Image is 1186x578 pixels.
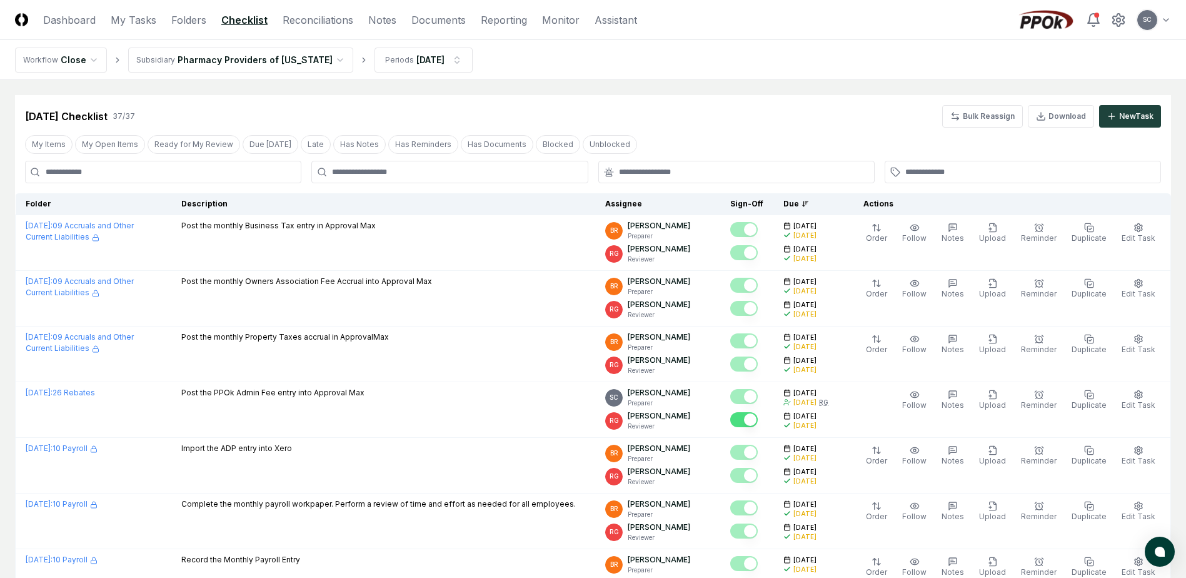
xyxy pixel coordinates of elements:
span: [DATE] [793,221,817,231]
div: Workflow [23,54,58,66]
p: Reviewer [628,477,690,487]
span: Order [866,289,887,298]
button: Mark complete [730,301,758,316]
p: [PERSON_NAME] [628,243,690,255]
button: Mark complete [730,412,758,427]
button: Due Today [243,135,298,154]
div: Periods [385,54,414,66]
a: [DATE]:10 Payroll [26,499,98,509]
img: PPOk logo [1016,10,1076,30]
p: Preparer [628,454,690,464]
span: Notes [942,567,964,577]
a: [DATE]:09 Accruals and Other Current Liabilities [26,332,134,353]
p: Reviewer [628,255,690,264]
p: [PERSON_NAME] [628,220,690,231]
span: [DATE] [793,523,817,532]
span: Duplicate [1072,400,1107,410]
p: [PERSON_NAME] [628,410,690,422]
button: Mark complete [730,278,758,293]
span: Follow [902,289,927,298]
div: New Task [1119,111,1153,122]
span: [DATE] [793,555,817,565]
div: [DATE] [416,53,445,66]
span: Edit Task [1122,289,1155,298]
p: Reviewer [628,310,690,320]
button: Reminder [1018,332,1059,358]
button: Edit Task [1119,387,1158,413]
a: Reporting [481,13,527,28]
span: Upload [979,400,1006,410]
span: Reminder [1021,400,1057,410]
span: [DATE] [793,388,817,398]
a: Documents [411,13,466,28]
button: Edit Task [1119,499,1158,525]
div: [DATE] [793,310,817,319]
span: Notes [942,456,964,465]
span: [DATE] [793,500,817,509]
span: BR [610,281,618,291]
span: Duplicate [1072,456,1107,465]
span: [DATE] [793,300,817,310]
div: Subsidiary [136,54,175,66]
p: [PERSON_NAME] [628,332,690,343]
div: [DATE] [793,254,817,263]
span: Duplicate [1072,233,1107,243]
p: Post the PPOk Admin Fee entry into Approval Max [181,387,364,398]
a: Monitor [542,13,580,28]
span: [DATE] [793,356,817,365]
a: Checklist [221,13,268,28]
span: Order [866,345,887,354]
span: Follow [902,400,927,410]
span: Reminder [1021,456,1057,465]
button: Duplicate [1069,443,1109,469]
span: Reminder [1021,233,1057,243]
button: Mark complete [730,245,758,260]
button: Ready for My Review [148,135,240,154]
span: Notes [942,233,964,243]
button: Has Reminders [388,135,458,154]
nav: breadcrumb [15,48,473,73]
p: Preparer [628,287,690,297]
button: Follow [900,220,929,246]
p: Preparer [628,398,690,408]
p: [PERSON_NAME] [628,466,690,477]
button: My Items [25,135,73,154]
button: Follow [900,443,929,469]
p: [PERSON_NAME] [628,276,690,287]
span: Edit Task [1122,345,1155,354]
button: atlas-launcher [1145,537,1175,567]
span: RG [610,249,619,258]
p: Preparer [628,565,690,575]
span: Reminder [1021,289,1057,298]
div: [DATE] [793,532,817,542]
button: Order [863,443,890,469]
button: Order [863,499,890,525]
div: [DATE] [793,286,817,296]
a: Dashboard [43,13,96,28]
p: Complete the monthly payroll workpaper. Perform a review of time and effort as needed for all emp... [181,499,576,510]
span: Edit Task [1122,456,1155,465]
span: [DATE] [793,245,817,254]
button: Order [863,220,890,246]
span: Reminder [1021,567,1057,577]
th: Assignee [595,193,720,215]
p: Preparer [628,231,690,241]
span: Follow [902,456,927,465]
button: Upload [977,332,1008,358]
a: [DATE]:09 Accruals and Other Current Liabilities [26,276,134,297]
span: Reminder [1021,345,1057,354]
button: Bulk Reassign [942,105,1023,128]
button: Notes [939,387,967,413]
div: [DATE] [793,398,817,407]
button: Download [1028,105,1094,128]
p: [PERSON_NAME] [628,355,690,366]
button: Mark complete [730,333,758,348]
span: RG [610,527,619,537]
span: Duplicate [1072,289,1107,298]
p: Reviewer [628,422,690,431]
span: RG [610,305,619,314]
span: Order [866,567,887,577]
button: My Open Items [75,135,145,154]
div: [DATE] [793,421,817,430]
span: [DATE] [793,333,817,342]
